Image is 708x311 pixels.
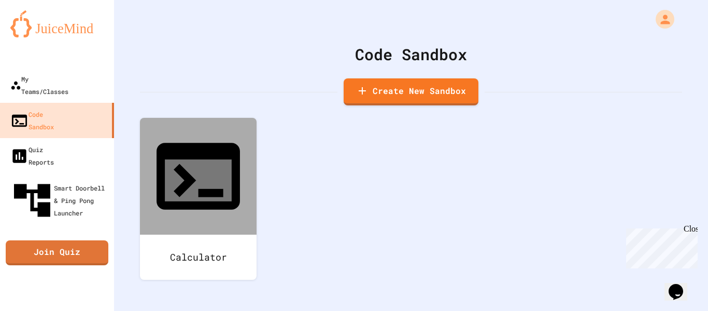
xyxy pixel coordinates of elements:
[10,108,54,133] div: Code Sandbox
[10,143,54,168] div: Quiz Reports
[140,118,257,280] a: Calculator
[4,4,72,66] div: Chat with us now!Close
[344,78,478,105] a: Create New Sandbox
[645,7,677,31] div: My Account
[10,73,68,98] div: My Teams/Classes
[10,179,110,222] div: Smart Doorbell & Ping Pong Launcher
[664,269,698,301] iframe: chat widget
[140,43,682,66] div: Code Sandbox
[10,10,104,37] img: logo-orange.svg
[140,235,257,280] div: Calculator
[6,240,108,265] a: Join Quiz
[622,224,698,268] iframe: chat widget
